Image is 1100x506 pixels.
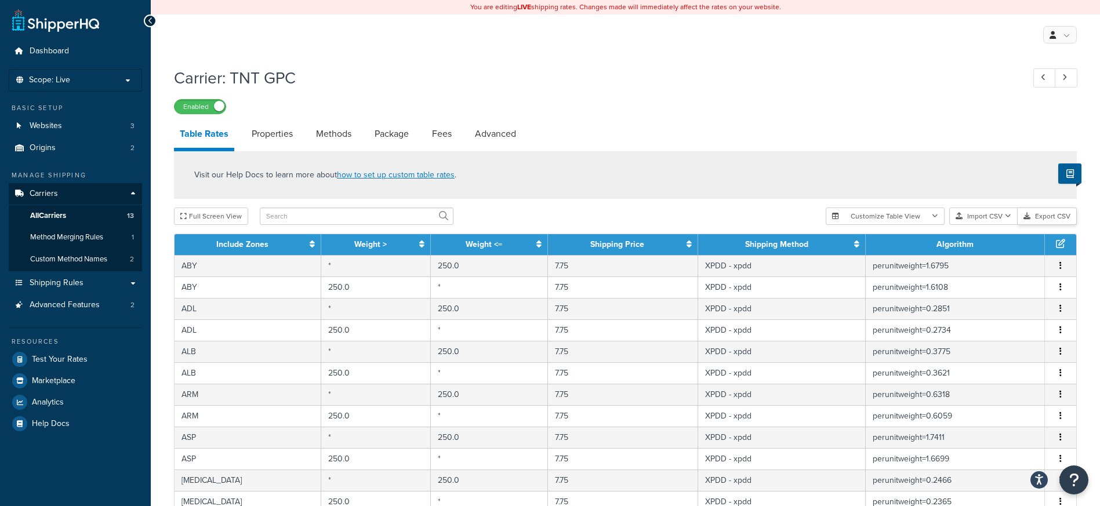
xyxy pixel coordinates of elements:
[431,427,548,448] td: 250.0
[698,319,866,341] td: XPDD - xpdd
[9,103,142,113] div: Basic Setup
[9,370,142,391] a: Marketplace
[698,427,866,448] td: XPDD - xpdd
[175,427,321,448] td: ASP
[698,469,866,491] td: XPDD - xpdd
[9,41,142,62] a: Dashboard
[9,294,142,316] li: Advanced Features
[548,319,698,341] td: 7.75
[548,448,698,469] td: 7.75
[32,398,64,407] span: Analytics
[1055,68,1077,88] a: Next Record
[548,341,698,362] td: 7.75
[321,362,431,384] td: 250.0
[548,384,698,405] td: 7.75
[9,249,142,270] a: Custom Method Names2
[30,278,84,288] span: Shipping Rules
[949,208,1018,225] button: Import CSV
[9,115,142,137] a: Websites3
[321,276,431,298] td: 250.0
[698,405,866,427] td: XPDD - xpdd
[698,384,866,405] td: XPDD - xpdd
[9,170,142,180] div: Manage Shipping
[132,232,134,242] span: 1
[246,120,299,148] a: Properties
[174,67,1012,89] h1: Carrier: TNT GPC
[548,405,698,427] td: 7.75
[29,75,70,85] span: Scope: Live
[548,276,698,298] td: 7.75
[9,205,142,227] a: AllCarriers13
[175,298,321,319] td: ADL
[30,211,66,221] span: All Carriers
[130,300,135,310] span: 2
[175,384,321,405] td: ARM
[548,255,698,276] td: 7.75
[698,298,866,319] td: XPDD - xpdd
[9,227,142,248] a: Method Merging Rules1
[30,300,100,310] span: Advanced Features
[1058,163,1081,184] button: Show Help Docs
[1018,208,1077,225] button: Export CSV
[548,427,698,448] td: 7.75
[866,255,1045,276] td: perunitweight=1.6795
[517,2,531,12] b: LIVE
[127,211,134,221] span: 13
[260,208,453,225] input: Search
[194,169,456,181] p: Visit our Help Docs to learn more about .
[32,376,75,386] span: Marketplace
[175,255,321,276] td: ABY
[9,183,142,205] a: Carriers
[30,254,107,264] span: Custom Method Names
[826,208,945,225] button: Customize Table View
[30,189,58,199] span: Carriers
[426,120,458,148] a: Fees
[321,319,431,341] td: 250.0
[469,120,522,148] a: Advanced
[321,405,431,427] td: 250.0
[431,384,548,405] td: 250.0
[431,298,548,319] td: 250.0
[698,362,866,384] td: XPDD - xpdd
[866,427,1045,448] td: perunitweight=1.7411
[175,100,226,114] label: Enabled
[866,448,1045,469] td: perunitweight=1.6699
[698,255,866,276] td: XPDD - xpdd
[698,276,866,298] td: XPDD - xpdd
[9,349,142,370] a: Test Your Rates
[9,337,142,347] div: Resources
[30,232,103,242] span: Method Merging Rules
[175,448,321,469] td: ASP
[698,341,866,362] td: XPDD - xpdd
[32,419,70,429] span: Help Docs
[369,120,415,148] a: Package
[175,276,321,298] td: ABY
[548,469,698,491] td: 7.75
[866,405,1045,427] td: perunitweight=0.6059
[548,298,698,319] td: 7.75
[866,384,1045,405] td: perunitweight=0.6318
[354,238,387,250] a: Weight >
[175,469,321,491] td: [MEDICAL_DATA]
[431,341,548,362] td: 250.0
[9,272,142,294] a: Shipping Rules
[9,137,142,159] a: Origins2
[30,46,69,56] span: Dashboard
[174,208,248,225] button: Full Screen View
[590,238,644,250] a: Shipping Price
[174,120,234,151] a: Table Rates
[9,249,142,270] li: Custom Method Names
[866,362,1045,384] td: perunitweight=0.3621
[466,238,502,250] a: Weight <=
[9,413,142,434] a: Help Docs
[216,238,268,250] a: Include Zones
[9,392,142,413] a: Analytics
[321,448,431,469] td: 250.0
[1059,465,1088,494] button: Open Resource Center
[30,143,56,153] span: Origins
[9,294,142,316] a: Advanced Features2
